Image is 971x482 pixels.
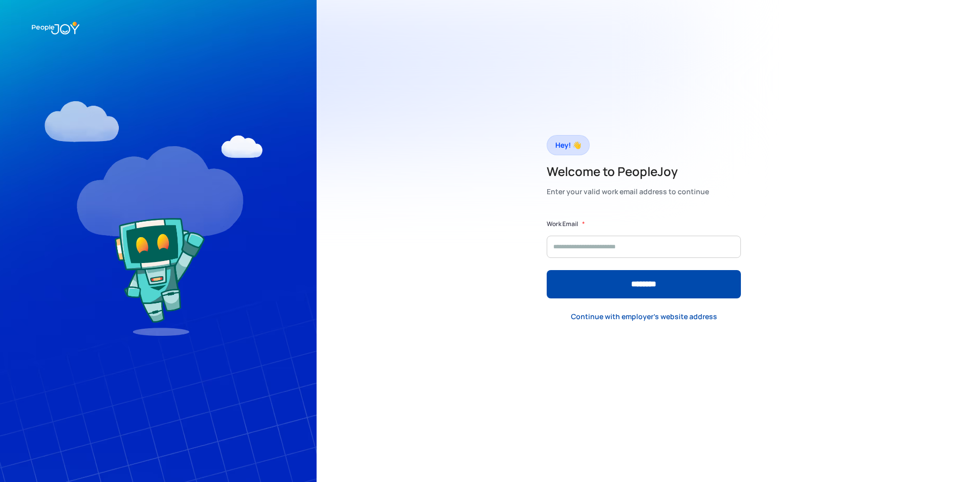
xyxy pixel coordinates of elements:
[547,163,709,180] h2: Welcome to PeopleJoy
[547,219,741,298] form: Form
[563,306,725,327] a: Continue with employer's website address
[547,185,709,199] div: Enter your valid work email address to continue
[547,219,578,229] label: Work Email
[555,138,581,152] div: Hey! 👋
[571,312,717,322] div: Continue with employer's website address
